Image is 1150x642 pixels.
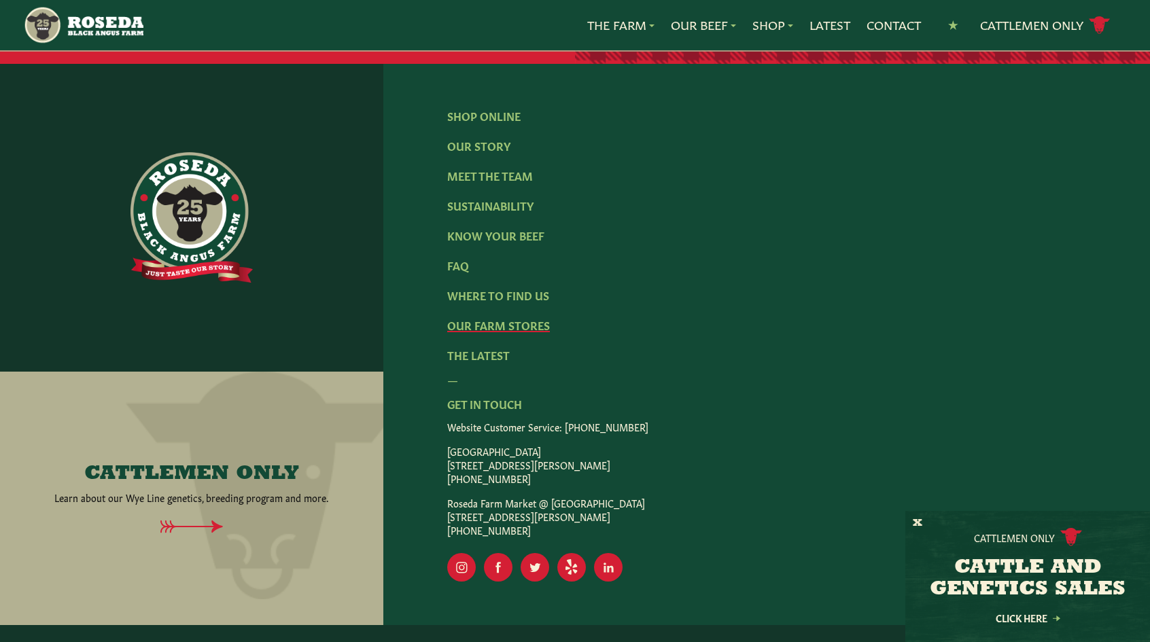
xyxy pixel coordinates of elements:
[447,317,550,332] a: Our Farm Stores
[966,613,1089,622] a: Click Here
[447,371,1086,387] div: —
[447,108,521,123] a: Shop Online
[809,16,850,34] a: Latest
[752,16,793,34] a: Shop
[594,553,623,582] a: Visit Our LinkedIn Page
[54,491,329,504] p: Learn about our Wye Line genetics, breeding program and more.
[447,444,1086,485] p: [GEOGRAPHIC_DATA] [STREET_ADDRESS][PERSON_NAME] [PHONE_NUMBER]
[447,287,549,302] a: Where To Find Us
[23,5,143,45] img: https://roseda.com/wp-content/uploads/2021/05/roseda-25-header.png
[447,347,510,362] a: The Latest
[447,496,1086,537] p: Roseda Farm Market @ [GEOGRAPHIC_DATA] [STREET_ADDRESS][PERSON_NAME] [PHONE_NUMBER]
[447,168,533,183] a: Meet The Team
[974,531,1055,544] p: Cattlemen Only
[447,138,510,153] a: Our Story
[1060,528,1082,546] img: cattle-icon.svg
[557,553,586,582] a: Visit Our Yelp Page
[913,516,922,531] button: X
[980,14,1111,37] a: Cattlemen Only
[447,228,544,243] a: Know Your Beef
[867,16,921,34] a: Contact
[671,16,736,34] a: Our Beef
[447,257,469,272] a: FAQ
[922,557,1133,601] h3: CATTLE AND GENETICS SALES
[130,152,253,283] img: https://roseda.com/wp-content/uploads/2021/06/roseda-25-full@2x.png
[587,16,655,34] a: The Farm
[521,553,549,582] a: Visit Our Twitter Page
[484,553,512,582] a: Visit Our Facebook Page
[84,463,299,485] h4: CATTLEMEN ONLY
[447,553,476,582] a: Visit Our Instagram Page
[32,463,351,504] a: CATTLEMEN ONLY Learn about our Wye Line genetics, breeding program and more.
[447,198,534,213] a: Sustainability
[447,420,1086,433] p: Website Customer Service: [PHONE_NUMBER]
